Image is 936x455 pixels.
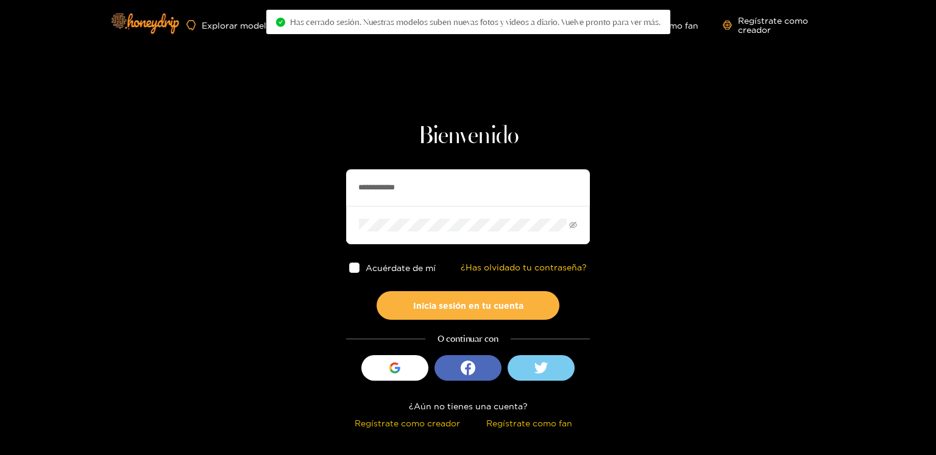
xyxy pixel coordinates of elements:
font: Inicia sesión en tu cuenta [413,301,523,310]
font: Regístrate como creador [738,16,808,34]
font: ¿Aún no tienes una cuenta? [409,401,528,411]
font: Acuérdate de mí [366,263,436,272]
a: Regístrate como creador [723,16,834,34]
a: Explorar modelos [186,20,276,30]
span: círculo de control [276,18,285,27]
font: Has cerrado sesión. Nuestras modelos suben nuevas fotos y videos a diario. Vuelve pronto para ver... [290,17,661,27]
font: ¿Has olvidado tu contraseña? [461,263,587,272]
button: Inicia sesión en tu cuenta [377,291,559,320]
font: Bienvenido [418,124,519,149]
font: Regístrate como fan [486,418,572,428]
span: invisible para los ojos [569,221,577,229]
font: Explorar modelos [202,21,276,30]
font: O continuar con [438,333,498,344]
font: Regístrate como creador [355,418,460,428]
